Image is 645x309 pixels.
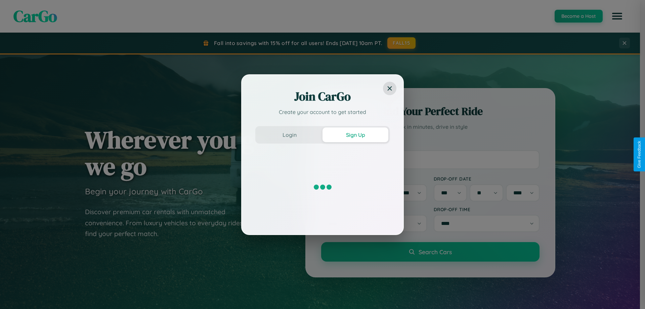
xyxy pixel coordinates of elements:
button: Sign Up [322,127,388,142]
div: Give Feedback [637,141,642,168]
p: Create your account to get started [255,108,390,116]
iframe: Intercom live chat [7,286,23,302]
h2: Join CarGo [255,88,390,105]
button: Login [257,127,322,142]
